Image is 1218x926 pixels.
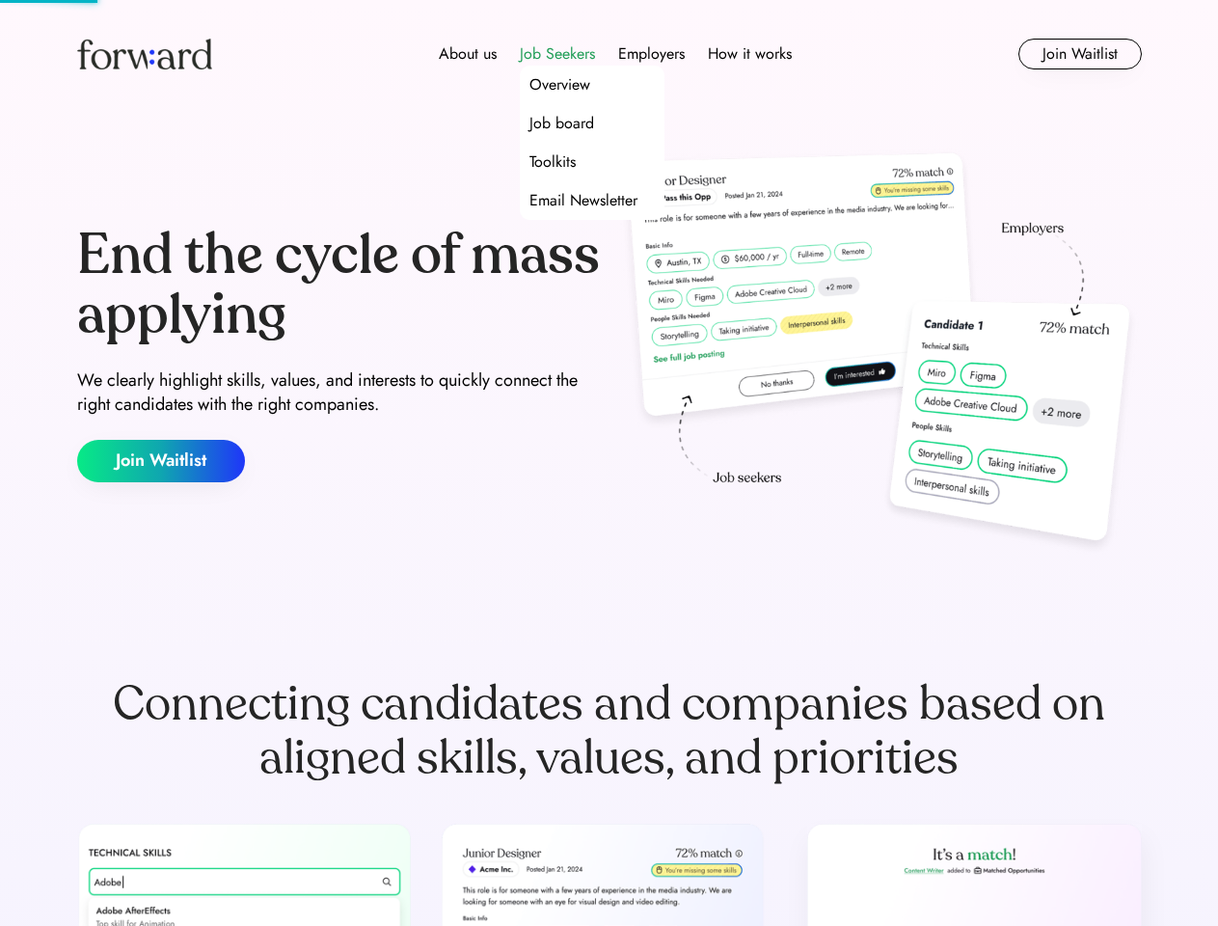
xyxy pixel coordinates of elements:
[617,147,1142,561] img: hero-image.png
[520,42,595,66] div: Job Seekers
[77,39,212,69] img: Forward logo
[618,42,685,66] div: Employers
[439,42,497,66] div: About us
[1018,39,1142,69] button: Join Waitlist
[529,189,637,212] div: Email Newsletter
[77,226,602,344] div: End the cycle of mass applying
[529,150,576,174] div: Toolkits
[77,368,602,417] div: We clearly highlight skills, values, and interests to quickly connect the right candidates with t...
[529,73,590,96] div: Overview
[77,440,245,482] button: Join Waitlist
[529,112,594,135] div: Job board
[708,42,792,66] div: How it works
[77,677,1142,785] div: Connecting candidates and companies based on aligned skills, values, and priorities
